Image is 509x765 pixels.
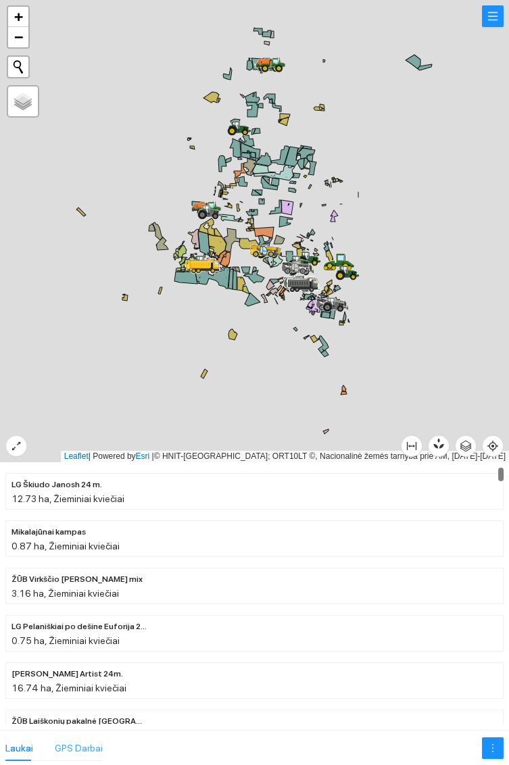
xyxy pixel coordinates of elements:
[64,451,89,461] a: Leaflet
[11,635,120,646] span: 0.75 ha, Žieminiai kviečiai
[8,87,38,116] a: Layers
[11,493,124,504] span: 12.73 ha, Žieminiai kviečiai
[11,541,120,551] span: 0.87 ha, Žieminiai kviečiai
[482,5,504,27] button: menu
[5,741,33,756] div: Laukai
[482,435,504,457] button: aim
[14,28,23,45] span: −
[61,451,509,462] div: | Powered by © HNIT-[GEOGRAPHIC_DATA]; ORT10LT ©, Nacionalinė žemės tarnyba prie AM, [DATE]-[DATE]
[11,715,147,728] span: ŽŪB Laiškonių pakalnė Auckland 24m.
[55,741,103,756] div: GPS Darbai
[11,620,147,633] span: LG Pelaniškiai po dešine Euforija 24m.
[11,683,126,693] span: 16.74 ha, Žieminiai kviečiai
[11,526,86,539] span: Mikalajūnai kampas
[8,57,28,77] button: Initiate a new search
[8,7,28,27] a: Zoom in
[152,451,154,461] span: |
[6,441,26,451] span: expand-alt
[483,441,503,451] span: aim
[14,8,23,25] span: +
[402,441,422,451] span: column-width
[11,478,102,491] span: LG Škiudo Janosh 24 m.
[483,743,503,754] span: more
[401,435,422,457] button: column-width
[11,573,143,586] span: ŽŪB Virkščio Veselkiškiai mix
[482,737,504,759] button: more
[11,588,119,599] span: 3.16 ha, Žieminiai kviečiai
[11,668,123,681] span: ŽŪB Kriščiūno Artist 24m.
[5,435,27,457] button: expand-alt
[8,27,28,47] a: Zoom out
[136,451,150,461] a: Esri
